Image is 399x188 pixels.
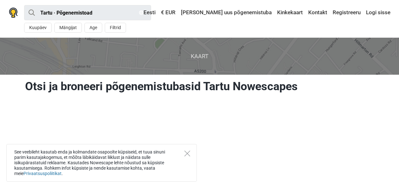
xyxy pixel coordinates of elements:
[24,5,151,20] input: proovi “Tallinn”
[84,23,102,33] button: Age
[179,7,273,18] a: [PERSON_NAME] uus põgenemistuba
[105,23,126,33] button: Filtrid
[54,23,82,33] button: Mängijat
[184,151,190,156] button: Close
[25,79,374,93] h1: Otsi ja broneeri põgenemistubasid Tartu Nowescapes
[364,7,390,18] a: Logi sisse
[307,7,329,18] a: Kontakt
[331,7,362,18] a: Registreeru
[9,8,18,18] img: Nowescape logo
[24,23,52,33] button: Kuupäev
[6,144,197,182] div: See veebileht kasutab enda ja kolmandate osapoolte küpsiseid, et tuua sinuni parim kasutajakogemu...
[137,7,157,18] a: Eesti
[276,7,304,18] a: Kinkekaart
[159,7,177,18] a: € EUR
[139,10,143,15] img: Eesti
[23,171,62,176] a: Privaatsuspoliitikat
